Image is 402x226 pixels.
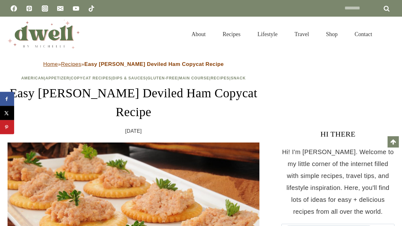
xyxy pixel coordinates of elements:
[183,23,381,45] nav: Primary Navigation
[39,2,51,15] a: Instagram
[71,76,111,80] a: Copycat Recipes
[286,23,318,45] a: Travel
[54,2,67,15] a: Email
[211,76,230,80] a: Recipes
[384,29,394,40] button: View Search Form
[214,23,249,45] a: Recipes
[179,76,209,80] a: Main Course
[46,76,69,80] a: Appetizer
[43,61,58,67] a: Home
[281,146,394,218] p: Hi! I'm [PERSON_NAME]. Welcome to my little corner of the internet filled with simple recipes, tr...
[281,128,394,140] h3: HI THERE
[147,76,177,80] a: Gluten-Free
[23,2,35,15] a: Pinterest
[113,76,146,80] a: Dips & Sauces
[183,23,214,45] a: About
[388,136,399,148] a: Scroll to top
[8,20,80,49] img: DWELL by michelle
[249,23,286,45] a: Lifestyle
[85,2,98,15] a: TikTok
[125,126,142,136] time: [DATE]
[231,76,246,80] a: Snack
[84,61,224,67] strong: Easy [PERSON_NAME] Deviled Ham Copycat Recipe
[346,23,381,45] a: Contact
[43,61,224,67] span: » »
[61,61,81,67] a: Recipes
[8,2,20,15] a: Facebook
[8,84,259,121] h1: Easy [PERSON_NAME] Deviled Ham Copycat Recipe
[21,76,246,80] span: | | | | | | |
[70,2,82,15] a: YouTube
[318,23,346,45] a: Shop
[21,76,44,80] a: American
